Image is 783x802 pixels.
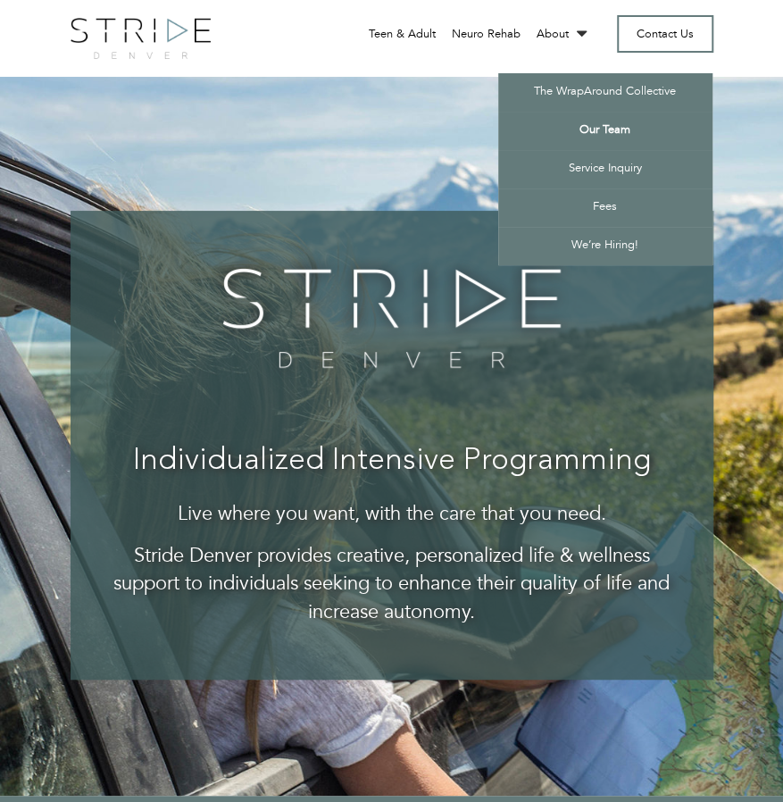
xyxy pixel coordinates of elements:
a: About [537,26,591,42]
a: The WrapAround Collective [498,73,712,112]
a: Neuro Rehab [452,26,521,42]
a: Contact Us [617,15,713,53]
a: Fees [498,188,712,227]
a: Service Inquiry [498,150,712,188]
h3: Individualized Intensive Programming [106,445,678,478]
p: Live where you want, with the care that you need. [106,500,678,528]
a: Teen & Adult [369,26,436,42]
a: We’re Hiring! [498,227,712,265]
a: Our Team [498,112,712,150]
p: Stride Denver provides creative, personalized life & wellness support to individuals seeking to e... [106,542,678,626]
img: logo.png [71,18,212,59]
img: banner-logo.png [211,255,572,380]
